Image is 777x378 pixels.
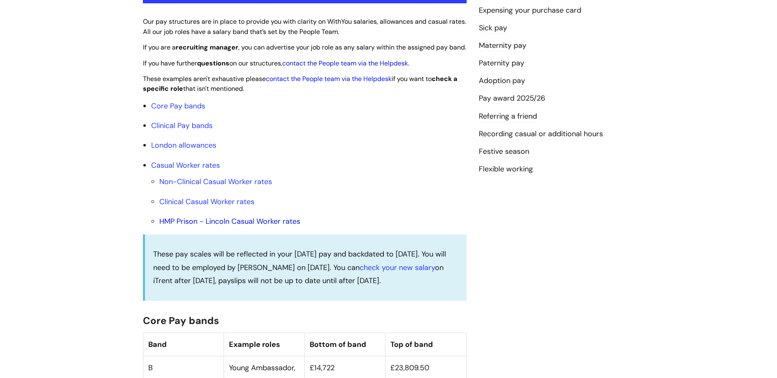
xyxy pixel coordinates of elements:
[479,5,581,16] a: Expensing your purchase card
[151,160,220,170] a: Casual Worker rates
[479,129,603,139] a: Recording casual or additional hours
[479,146,529,157] a: Festive season
[159,216,300,226] a: HMP Prison - Lincoln Casual Worker rates
[266,74,392,83] a: contact the People team via the Helpdesk
[305,333,385,356] th: Bottom of band
[159,177,272,187] a: Non-Clinical Casual Worker rates
[176,43,238,52] strong: recruiting manager
[143,59,409,67] span: If you have further on our structures, .
[143,43,466,52] span: If you are a , you can advertise your job role as any salary within the assigned pay band.
[143,17,466,36] span: Our pay structures are in place to provide you with clarity on WithYou salaries, allowances and c...
[153,248,458,287] p: These pay scales will be reflected in your [DATE] pay and backdated to [DATE]. You will need to b...
[159,197,254,207] a: Clinical Casual Worker rates
[479,111,537,122] a: Referring a friend
[151,101,205,111] a: Core Pay bands
[479,40,526,51] a: Maternity pay
[479,23,507,34] a: Sick pay
[224,333,304,356] th: Example roles
[151,140,216,150] a: London allowances
[479,164,533,175] a: Flexible working
[197,59,229,67] strong: questions
[151,121,213,130] a: Clinical Pay bands
[360,263,435,272] a: check your new salary
[479,76,525,86] a: Adoption pay
[479,93,545,104] a: Pay award 2025/26
[282,59,408,67] a: contact the People team via the Helpdesk
[479,58,524,69] a: Paternity pay
[143,333,224,356] th: Band
[143,74,457,93] span: These examples aren't exhaustive please if you want to that isn't mentioned.
[385,333,466,356] th: Top of band
[143,314,219,327] span: Core Pay bands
